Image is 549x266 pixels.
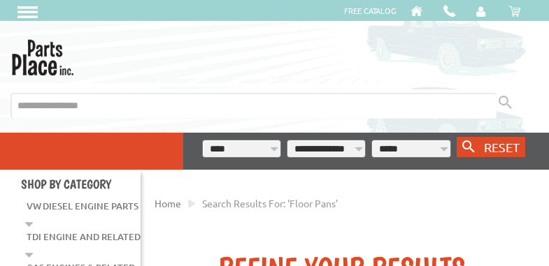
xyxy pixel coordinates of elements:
[27,197,138,215] a: VW Diesel Engine Parts
[21,177,141,191] h4: Shop By Category
[202,197,338,209] span: Search results for: 'Floor pans'
[484,140,520,154] span: RESET
[478,137,525,157] button: RESET
[27,228,141,246] a: TDI Engine and Related
[457,137,480,157] button: Search By VW...
[155,197,181,209] a: Home
[10,35,75,75] img: Parts Place Inc!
